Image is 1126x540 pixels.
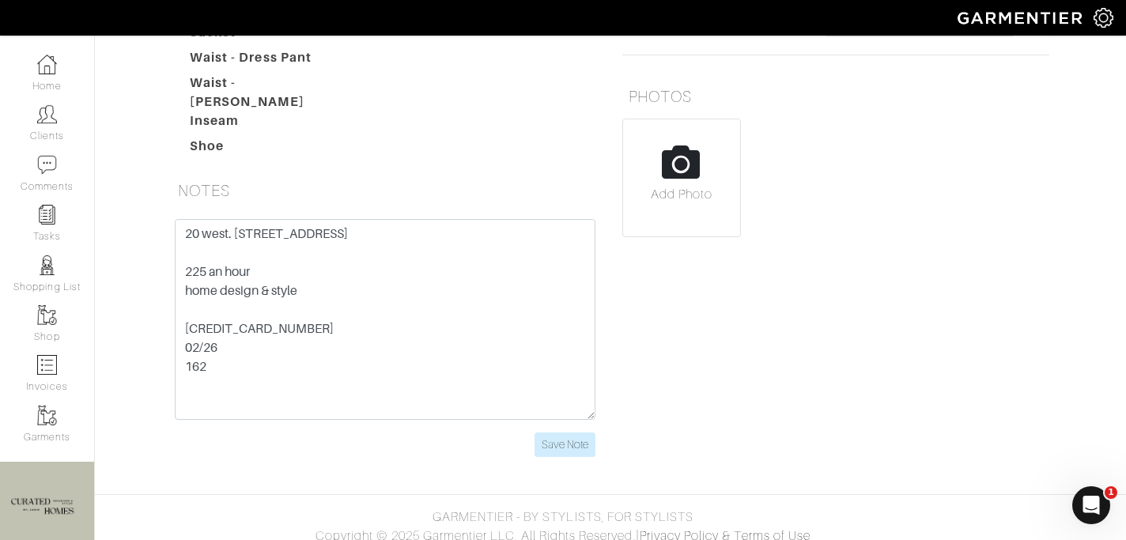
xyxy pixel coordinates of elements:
img: orders-icon-0abe47150d42831381b5fb84f609e132dff9fe21cb692f30cb5eec754e2cba89.png [37,355,57,375]
img: gear-icon-white-bd11855cb880d31180b6d7d6211b90ccbf57a29d726f0c71d8c61bd08dd39cc2.png [1094,8,1113,28]
img: garmentier-logo-header-white-b43fb05a5012e4ada735d5af1a66efaba907eab6374d6393d1fbf88cb4ef424d.png [950,4,1094,32]
dt: Inseam [178,111,358,137]
h5: PHOTOS [622,81,1049,112]
img: reminder-icon-8004d30b9f0a5d33ae49ab947aed9ed385cf756f9e5892f1edd6e32f2345188e.png [37,205,57,225]
img: comment-icon-a0a6a9ef722e966f86d9cbdc48e553b5cf19dbc54f86b18d962a5391bc8f6eb6.png [37,155,57,175]
h5: NOTES [172,175,599,206]
dt: Waist - [PERSON_NAME] [178,74,358,111]
img: garments-icon-b7da505a4dc4fd61783c78ac3ca0ef83fa9d6f193b1c9dc38574b1d14d53ca28.png [37,305,57,325]
img: clients-icon-6bae9207a08558b7cb47a8932f037763ab4055f8c8b6bfacd5dc20c3e0201464.png [37,104,57,124]
span: 1 [1105,486,1117,499]
img: garments-icon-b7da505a4dc4fd61783c78ac3ca0ef83fa9d6f193b1c9dc38574b1d14d53ca28.png [37,406,57,425]
dt: Jacket [178,23,358,48]
img: dashboard-icon-dbcd8f5a0b271acd01030246c82b418ddd0df26cd7fceb0bd07c9910d44c42f6.png [37,55,57,74]
textarea: 20 west. [STREET_ADDRESS] 225 an hour home design & style [CREDIT_CARD_NUMBER] 02/26 162 [175,219,595,420]
iframe: Intercom live chat [1072,486,1110,524]
dt: Waist - Dress Pant [178,48,358,74]
img: stylists-icon-eb353228a002819b7ec25b43dbf5f0378dd9e0616d9560372ff212230b889e62.png [37,255,57,275]
dt: Shoe [178,137,358,162]
input: Save Note [535,432,595,457]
